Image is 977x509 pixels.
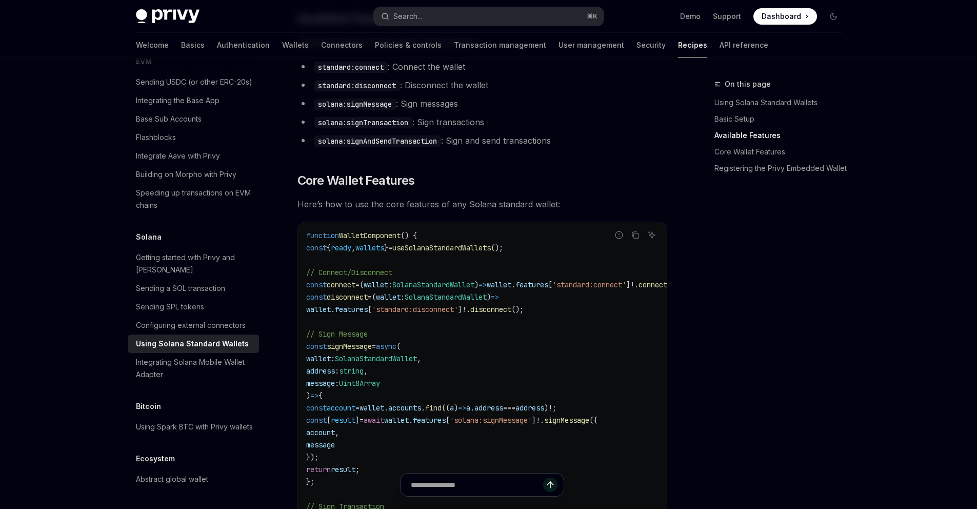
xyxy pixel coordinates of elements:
span: = [372,342,376,351]
div: Speeding up transactions on EVM chains [136,187,253,211]
span: return [306,465,331,474]
div: Sending USDC (or other ERC-20s) [136,76,252,88]
span: }); [306,453,318,462]
a: Security [636,33,666,57]
a: Basic Setup [714,111,850,127]
h5: Solana [136,231,162,243]
span: . [331,305,335,314]
span: const [306,403,327,413]
span: address [306,366,335,376]
div: Flashblocks [136,131,176,144]
a: Using Solana Standard Wallets [714,94,850,111]
span: wallet [306,354,331,363]
span: } [384,243,388,252]
span: , [351,243,355,252]
span: = [388,243,392,252]
span: connect [327,280,355,289]
h5: Bitcoin [136,400,161,413]
a: Sending USDC (or other ERC-20s) [128,73,259,91]
span: ) [454,403,458,413]
span: . [634,280,639,289]
div: Search... [393,10,422,23]
div: Integrating the Base App [136,94,220,107]
a: Abstract global wallet [128,470,259,488]
span: wallet [376,292,401,302]
a: Base Sub Accounts [128,110,259,128]
span: disconnect [470,305,511,314]
span: . [384,403,388,413]
span: result [331,416,355,425]
a: Integrating the Base App [128,91,259,110]
a: Using Solana Standard Wallets [128,335,259,353]
span: . [511,280,515,289]
span: useSolanaStandardWallets [392,243,491,252]
span: const [306,243,327,252]
span: const [306,292,327,302]
span: . [421,403,425,413]
span: [ [368,305,372,314]
a: Connectors [321,33,363,57]
span: ) [306,391,310,400]
span: signMessage [544,416,589,425]
span: accounts [388,403,421,413]
span: signMessage [327,342,372,351]
span: ; [355,465,360,474]
span: On this page [725,78,771,90]
span: ) [544,403,548,413]
a: Core Wallet Features [714,144,850,160]
span: ready [331,243,351,252]
span: const [306,342,327,351]
span: wallets [355,243,384,252]
span: async [376,342,396,351]
span: account [306,428,335,437]
span: : [335,379,339,388]
span: Here’s how to use the core features of any Solana standard wallet: [297,197,667,211]
span: wallet [384,416,409,425]
span: [ [548,280,552,289]
div: Using Solana Standard Wallets [136,338,249,350]
h5: Ecosystem [136,453,175,465]
button: Open search [374,7,604,26]
a: Demo [680,11,701,22]
span: wallet [306,305,331,314]
span: Dashboard [762,11,801,22]
a: Speeding up transactions on EVM chains [128,184,259,214]
li: : Connect the wallet [297,60,667,74]
span: 'solana:signMessage' [450,416,532,425]
span: (); [491,243,503,252]
span: features [413,416,446,425]
a: Configuring external connectors [128,316,259,335]
span: . [470,403,474,413]
span: address [515,403,544,413]
span: = [368,292,372,302]
span: wallet [364,280,388,289]
button: Ask AI [645,228,659,242]
div: Base Sub Accounts [136,113,202,125]
code: standard:disconnect [314,80,400,91]
span: () { [401,231,417,240]
div: Integrating Solana Mobile Wallet Adapter [136,356,253,381]
span: find [425,403,442,413]
span: SolanaStandardWallet [405,292,487,302]
span: , [417,354,421,363]
div: Integrate Aave with Privy [136,150,220,162]
span: // Connect/Disconnect [306,268,392,277]
span: (( [442,403,450,413]
span: a [466,403,470,413]
a: Building on Morpho with Privy [128,165,259,184]
span: [ [327,416,331,425]
a: Transaction management [454,33,546,57]
span: (); [511,305,524,314]
button: Report incorrect code [612,228,626,242]
a: Policies & controls [375,33,442,57]
span: , [335,428,339,437]
span: a [450,403,454,413]
a: Wallets [282,33,309,57]
span: ] [626,280,630,289]
a: Registering the Privy Embedded Wallet [714,160,850,177]
span: address [474,403,503,413]
li: : Sign transactions [297,115,667,129]
a: Using Spark BTC with Privy wallets [128,418,259,436]
span: features [335,305,368,314]
span: message [306,379,335,388]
